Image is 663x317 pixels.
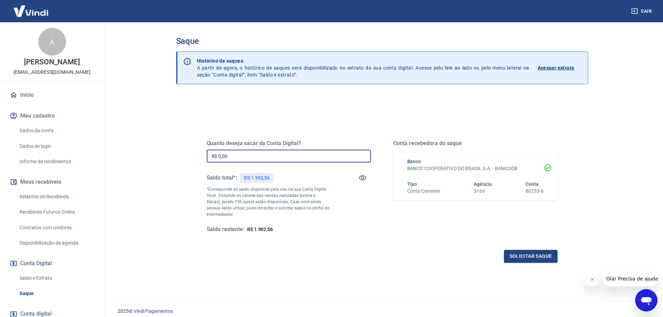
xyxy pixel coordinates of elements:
span: Tipo [407,181,417,187]
a: Relatório de Recebíveis [17,190,96,204]
button: Conta Digital [8,256,96,271]
p: [PERSON_NAME] [24,58,80,66]
a: Saque [17,286,96,301]
span: Agência [474,181,492,187]
p: 2025 © [118,308,646,315]
h3: Saque [176,36,588,46]
button: Meu cadastro [8,108,96,124]
h5: Saldo total*: [207,174,237,181]
p: [EMAIL_ADDRESS][DOMAIN_NAME] [14,69,90,76]
span: Olá! Precisa de ajuda? [4,5,58,10]
img: Vindi [8,0,54,22]
p: A partir de agora, o histórico de saques será disponibilizado no extrato da sua conta digital. Ac... [197,57,529,78]
a: Saldo e Extrato [17,271,96,285]
h6: Conta Corrente [407,188,440,195]
a: Vindi Pagamentos [134,308,173,314]
button: Solicitar saque [504,250,558,263]
span: R$ 1.902,56 [247,227,273,232]
a: Acessar extrato [538,57,582,78]
p: R$ 1.902,56 [244,174,270,182]
p: *Corresponde ao saldo disponível para uso na sua Conta Digital Vindi. Incluindo os valores das ve... [207,186,330,217]
a: Recebíveis Futuros Online [17,205,96,219]
a: Início [8,87,96,103]
a: Contratos com credores [17,221,96,235]
span: Banco [407,159,421,164]
a: Informe de rendimentos [17,154,96,169]
a: Dados da conta [17,124,96,138]
iframe: Fechar mensagem [585,272,599,286]
h6: BANCO COOPERATIVO DO BRASIL S.A. - BANCOOB [407,165,544,172]
p: Histórico de saques [197,57,529,64]
a: Dados de login [17,139,96,153]
a: Disponibilização de agenda [17,236,96,250]
iframe: Mensagem da empresa [602,271,657,286]
button: Meus recebíveis [8,174,96,190]
h6: 3169 [474,188,492,195]
div: A [38,28,66,56]
h5: Quanto deseja sacar da Conta Digital? [207,140,371,147]
h5: Conta recebedora do saque [393,140,558,147]
h5: Saldo restante: [207,226,244,233]
iframe: Botão para abrir a janela de mensagens [635,289,657,311]
button: Sair [630,5,655,18]
p: Acessar extrato [538,64,575,71]
span: Conta [526,181,539,187]
h6: 80233-6 [526,188,544,195]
